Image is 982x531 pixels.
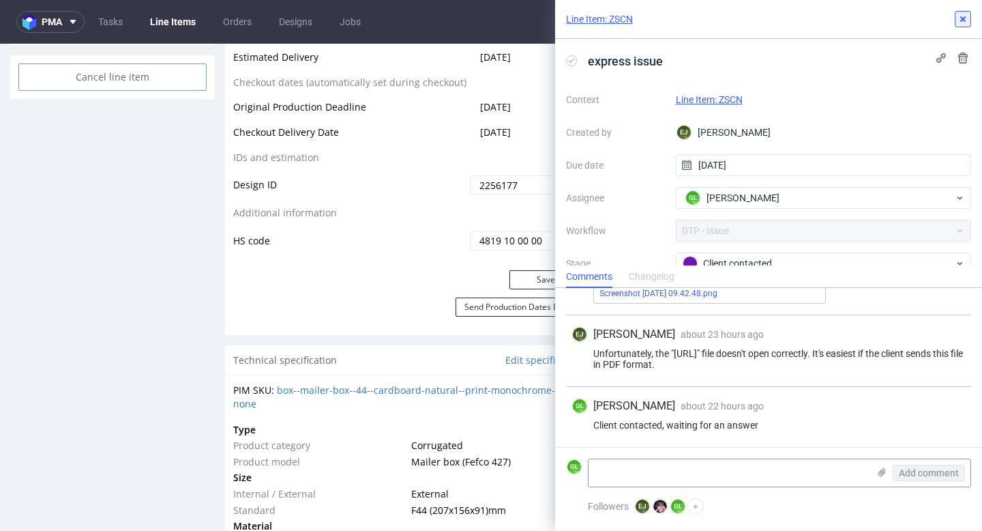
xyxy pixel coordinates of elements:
[233,410,408,427] td: Product model
[683,256,954,271] div: Client contacted
[233,55,466,81] td: Original Production Deadline
[411,460,506,473] span: F44 (207x156x91) mm
[908,106,961,123] div: [DATE]
[225,302,591,332] div: Technical specification
[571,420,966,431] div: Client contacted, waiting for an answer
[23,14,42,30] img: logo
[593,327,675,342] span: [PERSON_NAME]
[233,378,408,394] td: Type
[233,474,408,491] td: Material
[233,340,583,367] div: PIM SKU:
[233,186,466,208] td: HS code
[215,11,260,33] a: Orders
[456,254,583,273] button: Send Production Dates Email
[706,191,779,205] span: [PERSON_NAME]
[935,78,964,89] a: View all
[509,227,583,246] button: Save
[573,328,586,341] figcaption: EJ
[614,17,630,33] img: share_image_120x120.png
[233,81,466,106] td: Checkout Delivery Date
[566,91,665,108] label: Context
[233,426,408,442] td: Size
[567,460,581,474] figcaption: GL
[480,57,511,70] span: [DATE]
[566,190,665,206] label: Assignee
[686,191,700,205] figcaption: GL
[566,255,665,272] label: Stage
[411,444,449,457] span: External
[573,399,586,413] figcaption: GL
[582,50,668,72] span: express issue
[233,459,408,475] td: Standard
[411,395,463,408] span: Corrugated
[566,266,612,288] div: Comments
[671,500,685,513] figcaption: GL
[638,99,699,130] div: express issue
[16,11,85,33] button: pma
[677,126,691,139] figcaption: EJ
[505,310,583,324] a: Edit specification
[233,106,466,131] td: IDs and estimation
[233,31,466,56] td: Checkout dates (automatically set during checkout)
[616,139,961,161] input: Type to create new task
[681,401,764,412] span: about 22 hours ago
[233,394,408,410] td: Product category
[566,12,633,26] a: Line Item: ZSCN
[676,94,743,105] a: Line Item: ZSCN
[233,340,576,367] a: box--mailer-box--44--cardboard-natural--print-monochrome--foil-none
[566,124,665,141] label: Created by
[638,17,717,36] p: Comment to
[636,500,649,513] figcaption: EJ
[233,5,466,31] td: Estimated Delivery
[653,500,667,513] img: Aleks Ziemkowski
[691,22,709,31] a: ZSCN
[90,11,131,33] a: Tasks
[676,121,972,143] div: [PERSON_NAME]
[593,399,675,414] span: [PERSON_NAME]
[142,11,204,33] a: Line Items
[331,11,369,33] a: Jobs
[18,20,207,47] input: Cancel line item
[480,7,511,20] span: [DATE]
[614,76,639,90] span: Tasks
[42,17,62,27] span: pma
[629,266,674,288] div: Changelog
[480,82,511,95] span: [DATE]
[233,161,466,186] td: Additional information
[233,130,466,161] td: Design ID
[271,11,321,33] a: Designs
[599,289,717,298] a: Screenshot [DATE] 09.42.48.png
[681,329,764,340] span: about 23 hours ago
[571,348,966,370] div: Unfortunately, the "[URL]" file doesn't open correctly. It's easiest if the client sends this fil...
[566,157,665,173] label: Due date
[411,412,511,425] span: Mailer box (Fefco 427)
[588,501,629,512] span: Followers
[233,442,408,459] td: Internal / External
[927,17,964,36] button: Send
[566,223,665,239] label: Workflow
[946,108,959,121] figcaption: GL
[639,102,698,113] div: Client contacted
[687,498,704,515] button: +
